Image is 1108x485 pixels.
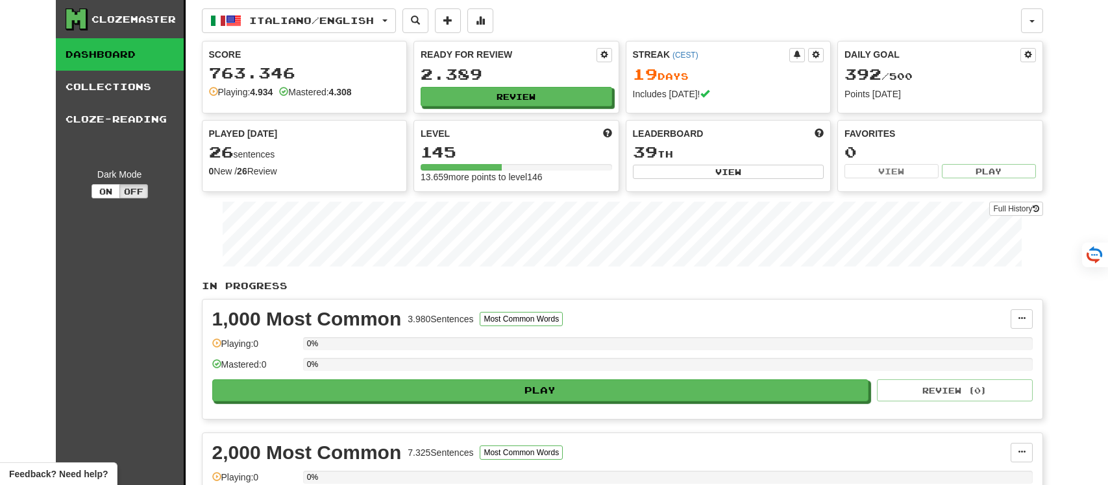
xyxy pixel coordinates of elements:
[421,48,597,61] div: Ready for Review
[237,166,247,176] strong: 26
[92,184,120,198] button: On
[421,171,612,183] div: 13.659 more points to level 146
[844,88,1036,101] div: Points [DATE]
[249,15,374,26] span: Italiano / English
[633,127,704,140] span: Leaderboard
[408,313,473,325] div: 3.980 Sentences
[56,103,184,136] a: Cloze-Reading
[9,467,108,480] span: Open feedback widget
[435,8,461,33] button: Add sentence to collection
[212,358,297,379] div: Mastered: 0
[877,379,1033,401] button: Review (0)
[209,143,234,161] span: 26
[209,144,400,161] div: sentences
[250,87,273,97] strong: 4.934
[408,446,473,459] div: 7.325 Sentences
[421,127,450,140] span: Level
[329,87,352,97] strong: 4.308
[209,48,400,61] div: Score
[202,8,396,33] button: Italiano/English
[202,279,1043,292] p: In Progress
[209,127,278,140] span: Played [DATE]
[633,88,824,101] div: Includes [DATE]!
[56,38,184,71] a: Dashboard
[633,143,658,161] span: 39
[212,309,402,329] div: 1,000 Most Common
[209,65,400,81] div: 763.346
[209,86,273,99] div: Playing:
[212,337,297,359] div: Playing: 0
[633,66,824,83] div: Day s
[212,379,869,401] button: Play
[209,165,400,178] div: New / Review
[421,144,612,160] div: 145
[467,8,493,33] button: More stats
[92,13,176,26] div: Clozemaster
[844,48,1020,62] div: Daily Goal
[844,144,1036,160] div: 0
[119,184,148,198] button: Off
[480,312,563,326] button: Most Common Words
[421,66,612,82] div: 2.389
[212,443,402,462] div: 2,000 Most Common
[844,71,913,82] span: / 500
[279,86,351,99] div: Mastered:
[844,65,881,83] span: 392
[56,71,184,103] a: Collections
[633,48,790,61] div: Streak
[844,164,939,178] button: View
[989,202,1042,216] a: Full History
[815,127,824,140] span: This week in points, UTC
[421,87,612,106] button: Review
[633,144,824,161] div: th
[603,127,612,140] span: Score more points to level up
[672,51,698,60] a: (CEST)
[66,168,174,181] div: Dark Mode
[402,8,428,33] button: Search sentences
[942,164,1036,178] button: Play
[480,445,563,460] button: Most Common Words
[633,165,824,179] button: View
[844,127,1036,140] div: Favorites
[633,65,658,83] span: 19
[209,166,214,176] strong: 0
